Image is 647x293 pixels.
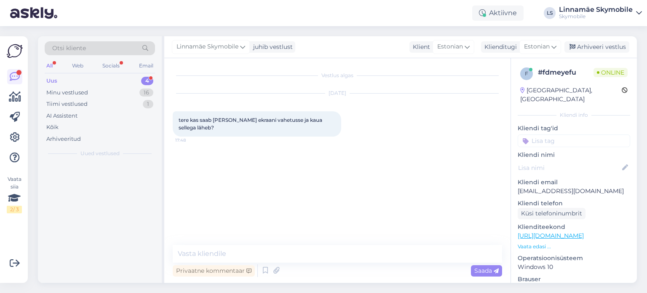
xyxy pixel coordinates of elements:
p: Kliendi tag'id [518,124,630,133]
span: Uued vestlused [80,150,120,157]
div: Socials [101,60,121,71]
a: Linnamäe SkymobileSkymobile [559,6,642,20]
span: Linnamäe Skymobile [176,42,238,51]
div: Vestlus algas [173,72,502,79]
div: 2 / 3 [7,206,22,213]
div: Kõik [46,123,59,132]
div: All [45,60,54,71]
p: Kliendi nimi [518,151,630,159]
div: Vaata siia [7,175,22,213]
img: Askly Logo [7,43,23,59]
div: Skymobile [559,13,633,20]
a: [URL][DOMAIN_NAME] [518,232,584,239]
div: [GEOGRAPHIC_DATA], [GEOGRAPHIC_DATA] [520,86,622,104]
p: Klienditeekond [518,223,630,231]
div: Küsi telefoninumbrit [518,208,586,219]
div: Klienditugi [481,43,517,51]
p: [EMAIL_ADDRESS][DOMAIN_NAME] [518,187,630,196]
div: AI Assistent [46,112,78,120]
span: 17:48 [175,137,207,143]
div: 4 [141,77,153,85]
span: Saada [474,267,499,274]
div: Tiimi vestlused [46,100,88,108]
div: Email [137,60,155,71]
p: Operatsioonisüsteem [518,254,630,263]
span: Online [594,68,628,77]
span: Estonian [437,42,463,51]
div: Linnamäe Skymobile [559,6,633,13]
div: Web [70,60,85,71]
p: Vaata edasi ... [518,243,630,250]
div: Minu vestlused [46,89,88,97]
div: Uus [46,77,57,85]
div: juhib vestlust [250,43,293,51]
div: 16 [139,89,153,97]
input: Lisa tag [518,134,630,147]
div: # fdmeyefu [538,67,594,78]
p: Kliendi telefon [518,199,630,208]
span: Estonian [524,42,550,51]
div: Arhiveeritud [46,135,81,143]
div: Klient [409,43,430,51]
div: 1 [143,100,153,108]
p: Windows 10 [518,263,630,271]
div: Kliendi info [518,111,630,119]
div: LS [544,7,556,19]
span: f [525,70,528,77]
div: Privaatne kommentaar [173,265,255,277]
div: Arhiveeri vestlus [564,41,629,53]
span: tere kas saab [PERSON_NAME] ekraani vahetusse ja kaua sellega läheb? [179,117,323,131]
p: Kliendi email [518,178,630,187]
div: [DATE] [173,89,502,97]
p: Brauser [518,275,630,284]
div: Aktiivne [472,5,524,21]
input: Lisa nimi [518,163,620,172]
span: Otsi kliente [52,44,86,53]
